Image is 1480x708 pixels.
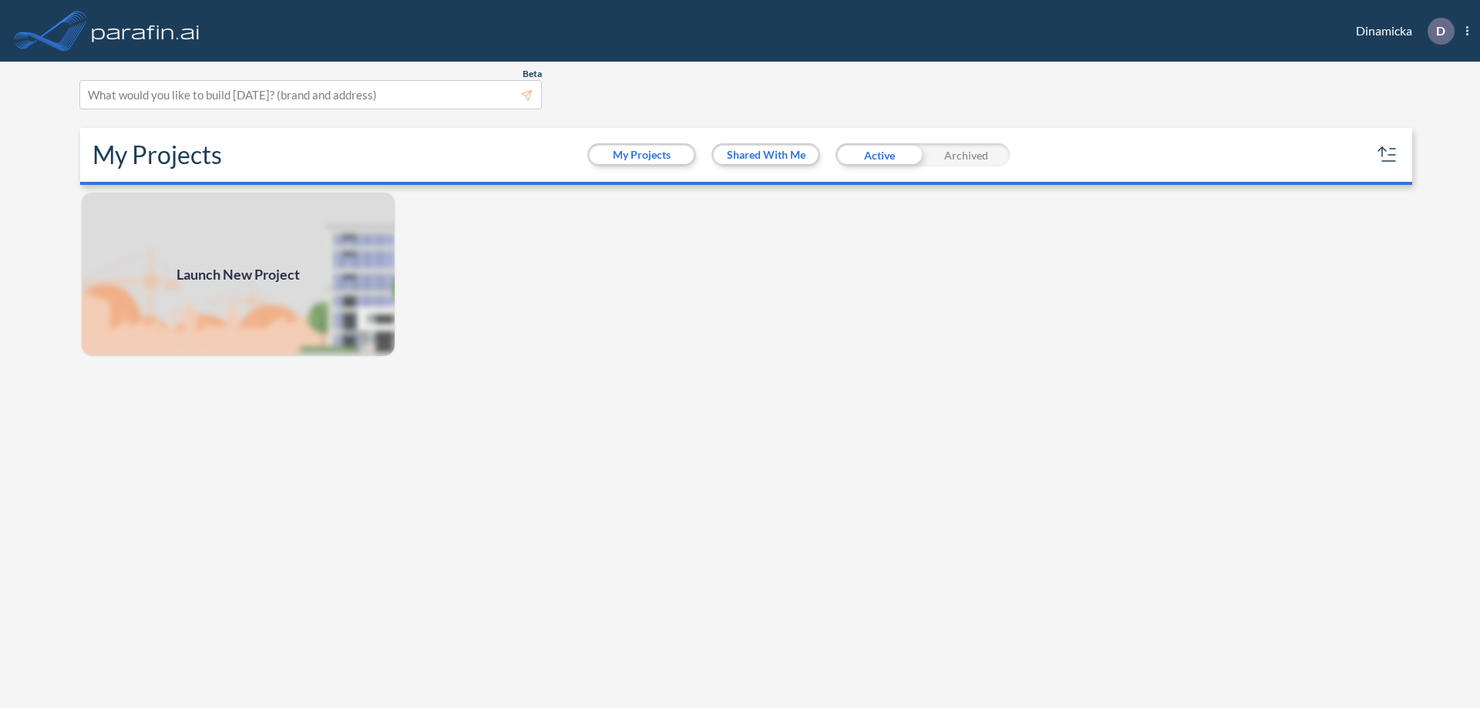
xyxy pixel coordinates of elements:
[80,191,396,357] a: Launch New Project
[89,15,203,46] img: logo
[80,191,396,357] img: add
[590,146,694,164] button: My Projects
[92,140,222,169] h2: My Projects
[836,143,923,166] div: Active
[1436,24,1445,38] p: D
[523,68,542,80] span: Beta
[923,143,1010,166] div: Archived
[1375,143,1400,167] button: sort
[177,264,300,285] span: Launch New Project
[714,146,818,164] button: Shared With Me
[1333,18,1468,45] div: Dinamicka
